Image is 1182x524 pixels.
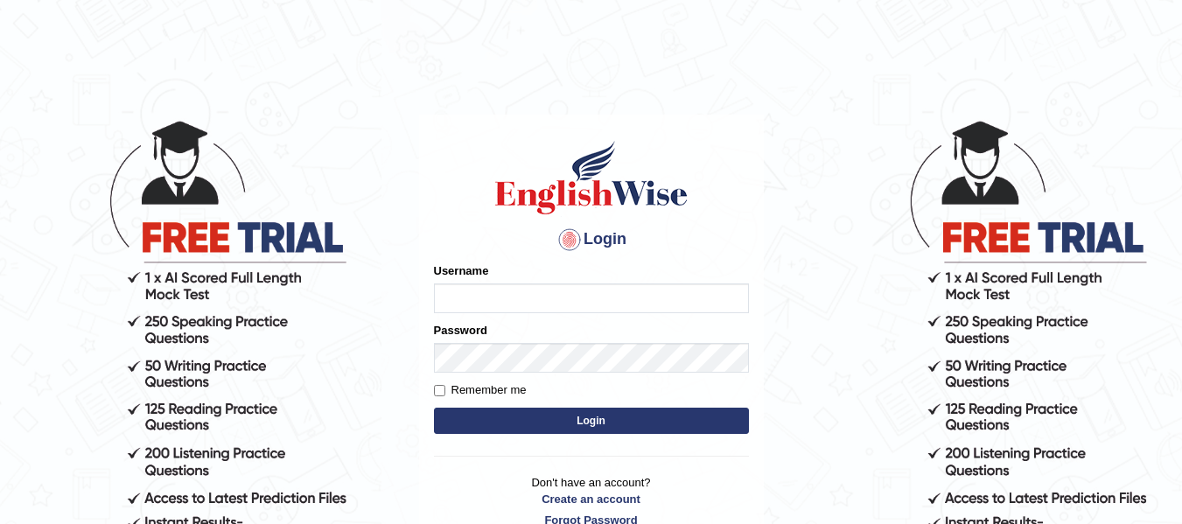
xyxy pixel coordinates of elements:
img: Logo of English Wise sign in for intelligent practice with AI [492,138,691,217]
h4: Login [434,226,749,254]
button: Login [434,408,749,434]
label: Password [434,322,487,339]
label: Remember me [434,381,527,399]
input: Remember me [434,385,445,396]
label: Username [434,262,489,279]
a: Create an account [434,491,749,507]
